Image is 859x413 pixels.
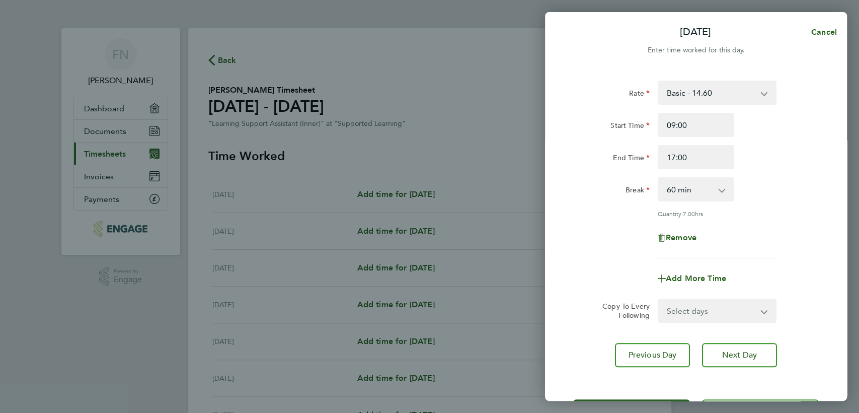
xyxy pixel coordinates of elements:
span: Previous Day [629,350,677,360]
span: Add More Time [666,273,726,283]
button: Cancel [795,22,847,42]
span: Remove [666,233,696,242]
label: Break [626,185,650,197]
div: Quantity: hrs [658,210,776,218]
label: Rate [629,89,650,101]
button: Remove [658,234,696,242]
button: Next Day [702,343,777,367]
button: Previous Day [615,343,690,367]
span: Cancel [808,27,837,37]
label: Copy To Every Following [594,302,650,320]
label: End Time [613,153,650,165]
input: E.g. 18:00 [658,145,734,169]
input: E.g. 08:00 [658,113,734,137]
span: Next Day [722,350,757,360]
div: Enter time worked for this day. [545,44,847,56]
label: Start Time [610,121,650,133]
button: Add More Time [658,274,726,283]
p: [DATE] [680,25,711,39]
span: 7.00 [683,210,695,218]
